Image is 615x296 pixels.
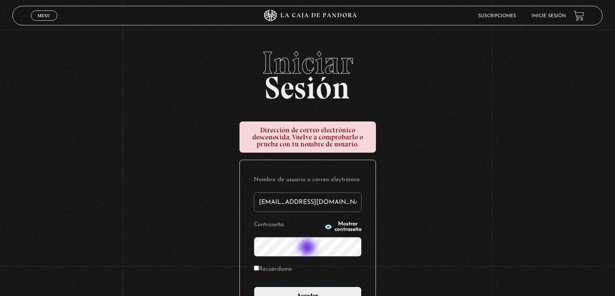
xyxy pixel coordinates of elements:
[12,47,603,78] span: Iniciar
[35,20,53,25] span: Cerrar
[478,14,516,18] a: Suscripciones
[254,174,362,186] label: Nombre de usuario o correo electrónico
[37,13,50,18] span: Menu
[335,221,362,232] span: Mostrar contraseña
[254,219,322,231] label: Contraseña
[574,11,584,21] a: View your shopping cart
[254,266,259,271] input: Recuérdame
[239,121,376,153] div: Dirección de correo electrónico desconocida. Vuelve a comprobarlo o prueba con tu nombre de usuario.
[254,264,292,276] label: Recuérdame
[324,221,362,232] button: Mostrar contraseña
[532,14,566,18] a: Inicie sesión
[12,47,603,97] h2: Sesión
